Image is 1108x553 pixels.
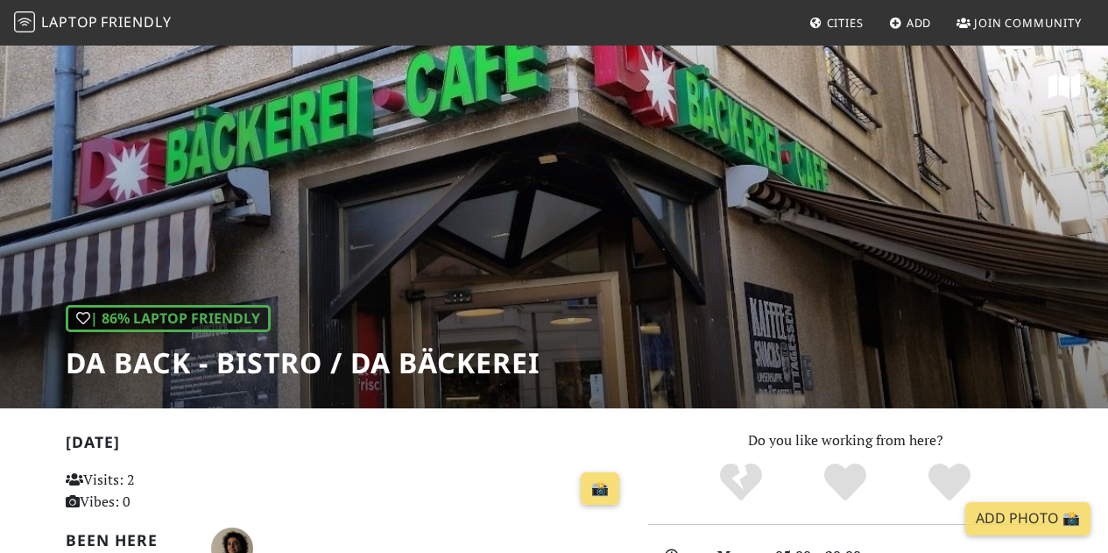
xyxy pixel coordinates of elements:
[66,469,239,514] p: Visits: 2 Vibes: 0
[66,305,271,333] div: | 86% Laptop Friendly
[101,12,171,32] span: Friendly
[949,7,1089,39] a: Join Community
[907,15,932,31] span: Add
[882,7,939,39] a: Add
[897,461,1001,505] div: Definitely!
[827,15,864,31] span: Cities
[802,7,871,39] a: Cities
[66,531,190,549] h2: Been here
[14,11,35,32] img: LaptopFriendly
[14,8,172,39] a: LaptopFriendly LaptopFriendly
[66,433,627,458] h2: [DATE]
[965,502,1090,535] a: Add Photo 📸
[689,461,794,505] div: No
[974,15,1082,31] span: Join Community
[66,346,540,379] h1: Da Back - Bistro / Da Bäckerei
[648,429,1043,452] p: Do you like working from here?
[41,12,98,32] span: Laptop
[581,472,619,506] a: 📸
[794,461,898,505] div: Yes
